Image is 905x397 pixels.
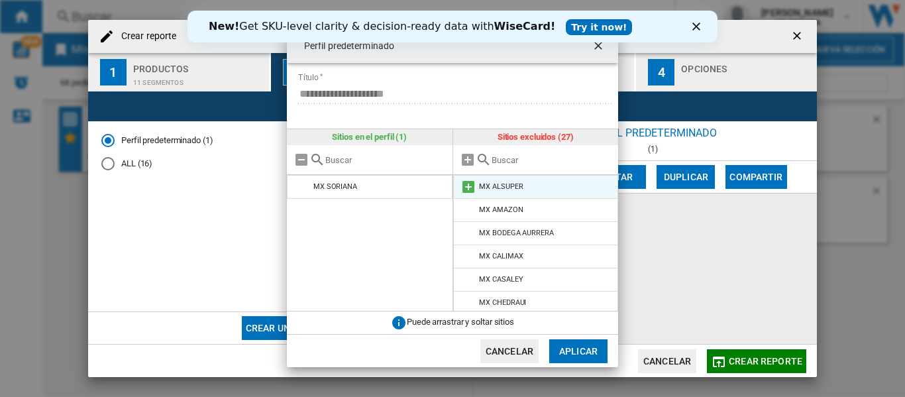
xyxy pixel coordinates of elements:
[187,11,718,42] iframe: Intercom live chat banner
[325,155,446,165] input: Buscar
[479,252,523,260] div: MX CALIMAX
[549,339,608,363] button: Aplicar
[297,40,394,53] h4: Perfil predeterminado
[460,152,476,168] md-icon: Añadir todos
[293,152,309,168] md-icon: Quitar todo
[592,39,608,55] ng-md-icon: getI18NText('BUTTONS.CLOSE_DIALOG')
[479,205,523,214] div: MX AMAZON
[287,129,452,145] div: Sitios en el perfil (1)
[480,339,539,363] button: Cancelar
[505,12,518,20] div: Cerrar
[586,33,613,60] button: getI18NText('BUTTONS.CLOSE_DIALOG')
[479,182,523,191] div: MX ALSUPER
[492,155,612,165] input: Buscar
[479,275,523,284] div: MX CASALEY
[479,298,526,307] div: MX CHEDRAUI
[453,129,619,145] div: Sitios excluidos (27)
[313,182,357,191] div: MX SORIANA
[407,317,514,327] span: Puede arrastrar y soltar sitios
[479,229,553,237] div: MX BODEGA AURRERA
